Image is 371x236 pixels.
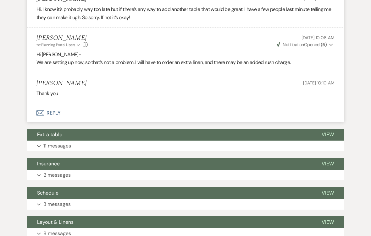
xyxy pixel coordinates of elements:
[312,187,344,199] button: View
[27,216,312,228] button: Layout & Linens
[37,160,60,167] span: Insurance
[43,171,71,179] p: 2 messages
[276,41,335,48] button: NotificationOpened (5)
[37,219,74,225] span: Layout & Linens
[43,142,71,150] p: 11 messages
[27,158,312,170] button: Insurance
[37,190,58,196] span: Schedule
[322,131,334,138] span: View
[302,35,335,40] span: [DATE] 10:08 AM
[36,42,81,48] button: to: Planning Portal Users
[312,129,344,141] button: View
[303,80,335,86] span: [DATE] 10:10 AM
[27,170,344,180] button: 2 messages
[277,42,327,47] span: Opened
[312,216,344,228] button: View
[322,219,334,225] span: View
[312,158,344,170] button: View
[283,42,304,47] span: Notification
[36,5,335,21] p: Hi. I know it’s probably way too late but if there’s any way to add another table that would be g...
[27,141,344,151] button: 11 messages
[27,129,312,141] button: Extra table
[322,190,334,196] span: View
[322,160,334,167] span: View
[36,42,75,47] span: to: Planning Portal Users
[27,199,344,210] button: 3 messages
[321,42,327,47] strong: ( 5 )
[36,51,335,59] p: Hi [PERSON_NAME]-
[37,131,62,138] span: Extra table
[36,58,335,67] p: We are setting up now, so that’s not a problem. I will have to order an extra linen, and there ma...
[36,34,88,42] h5: [PERSON_NAME]
[43,200,71,208] p: 3 messages
[27,187,312,199] button: Schedule
[36,89,335,98] p: Thank you
[27,104,344,122] button: Reply
[36,79,86,87] h5: [PERSON_NAME]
